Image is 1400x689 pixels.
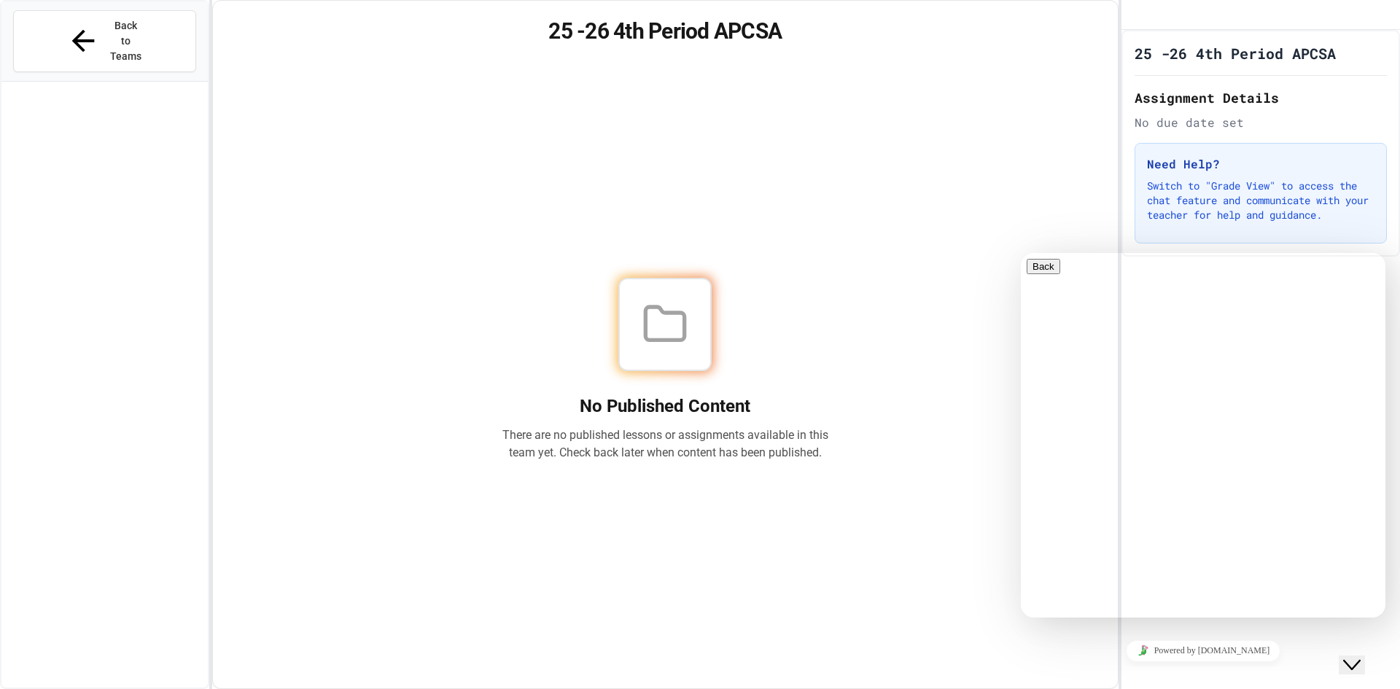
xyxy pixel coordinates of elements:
h1: 25 -26 4th Period APCSA [1135,43,1336,63]
span: Back to Teams [109,18,143,64]
button: Back to Teams [13,10,196,72]
h2: Assignment Details [1135,87,1387,108]
h2: No Published Content [502,394,828,418]
iframe: chat widget [1021,634,1385,667]
div: No due date set [1135,114,1387,131]
h3: Need Help? [1147,155,1374,173]
p: There are no published lessons or assignments available in this team yet. Check back later when c... [502,427,828,462]
h1: 25 -26 4th Period APCSA [230,18,1100,44]
p: Switch to "Grade View" to access the chat feature and communicate with your teacher for help and ... [1147,179,1374,222]
iframe: chat widget [1339,631,1385,674]
iframe: chat widget [1021,253,1385,618]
